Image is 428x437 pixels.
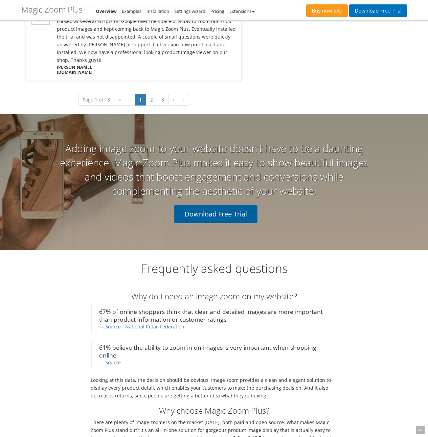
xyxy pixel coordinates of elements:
[105,359,121,366] a: Source
[105,323,184,330] a: Source - National Retail Federation
[21,262,407,275] h2: Frequently asked questions
[146,94,157,106] a: 2
[91,304,338,333] blockquote: 67% of online shoppers think that clear and detailed images are more important than product infor...
[21,5,83,14] h1: Magic Zoom Plus
[210,8,224,14] a: Pricing
[91,340,338,369] blockquote: 61% believe the ability to zoom in on images is very important when shopping online
[57,70,236,75] span: [DOMAIN_NAME]
[349,4,407,17] a: DownloadFree Trial
[135,94,146,106] a: 1
[229,8,255,14] a: Extensions
[178,94,189,106] a: »
[78,94,114,106] a: Page 1 of 13
[168,94,178,106] a: ›
[332,8,343,14] span: £49
[96,8,117,14] a: Overview
[91,406,338,415] h3: Why choose Magic Zoom Plus?
[54,141,374,198] p: Adding image zoom to your website doesn't have to be a daunting experience. Magic Zoom Plus makes...
[125,94,135,106] a: ‹
[174,8,205,14] a: Settings wizard
[147,8,169,14] a: Installation
[379,8,401,14] span: Free Trial
[306,4,348,17] a: Buy now£49
[122,8,141,14] a: Examples
[157,94,168,106] a: 3
[57,65,236,75] p: [PERSON_NAME],
[114,94,125,106] a: «
[174,205,257,223] a: Download Free Trial
[57,17,236,64] div: Looked at several scripts on Google over the space of a day to zoom our shop product images and k...
[91,292,338,301] h3: Why do I need an image zoom on my website?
